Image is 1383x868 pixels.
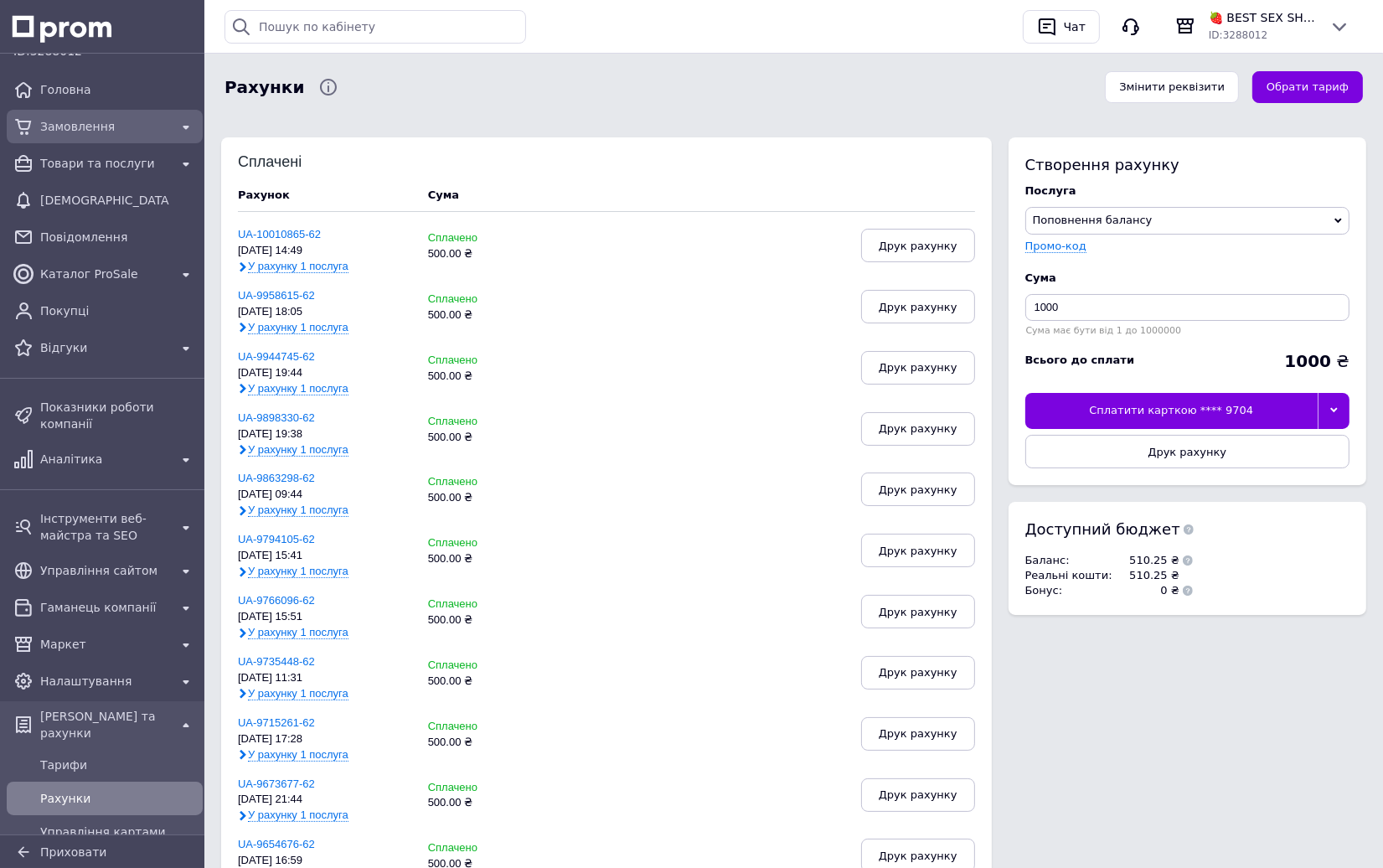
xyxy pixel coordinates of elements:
[1025,583,1117,598] td: Бонус :
[861,656,975,690] button: Друк рахунку
[40,399,196,432] span: Показники роботи компанії
[248,260,348,273] span: У рахунку 1 послуга
[248,321,348,334] span: У рахунку 1 послуга
[879,422,957,435] span: Друк рахунку
[40,266,169,282] span: Каталог ProSale
[1025,353,1135,368] div: Всього до сплати
[40,636,169,653] span: Маркет
[238,733,411,746] div: [DATE] 17:28
[428,598,546,611] div: Сплачено
[1060,14,1089,39] div: Чат
[1025,183,1349,199] div: Послуга
[861,534,975,567] button: Друк рахунку
[238,611,411,623] div: [DATE] 15:51
[40,118,169,135] span: Замовлення
[40,81,196,98] span: Головна
[40,673,169,690] span: Налаштування
[428,416,546,428] div: Сплачено
[1023,10,1100,44] button: Чат
[1025,294,1349,321] input: Введіть суму
[428,354,546,367] div: Сплачено
[428,188,459,203] div: Cума
[879,483,957,496] span: Друк рахунку
[879,666,957,679] span: Друк рахунку
[861,290,975,323] button: Друк рахунку
[238,228,321,240] a: UA-10010865-62
[40,192,169,209] span: [DEMOGRAPHIC_DATA]
[238,245,411,257] div: [DATE] 14:49
[238,306,411,318] div: [DATE] 18:05
[428,736,546,749] div: 500.00 ₴
[40,845,106,859] span: Приховати
[40,155,169,172] span: Товари та послуги
[1209,29,1267,41] span: ID: 3288012
[1025,568,1117,583] td: Реальні кошти :
[40,824,196,840] span: Управління картами
[40,790,196,807] span: Рахунки
[861,473,975,506] button: Друк рахунку
[238,793,411,806] div: [DATE] 21:44
[248,809,348,822] span: У рахунку 1 послуга
[879,361,957,374] span: Друк рахунку
[428,431,546,444] div: 500.00 ₴
[428,309,546,322] div: 500.00 ₴
[428,248,546,261] div: 500.00 ₴
[238,594,315,607] a: UA-9766096-62
[238,188,411,203] div: Рахунок
[1025,393,1318,428] div: Сплатити карткою **** 9704
[238,672,411,685] div: [DATE] 11:31
[879,301,957,313] span: Друк рахунку
[238,778,315,790] a: UA-9673677-62
[1025,271,1349,286] div: Cума
[248,748,348,762] span: У рахунку 1 послуга
[879,788,957,801] span: Друк рахунку
[428,537,546,550] div: Сплачено
[428,659,546,672] div: Сплачено
[238,550,411,562] div: [DATE] 15:41
[238,488,411,501] div: [DATE] 09:44
[1025,154,1349,175] div: Створення рахунку
[861,717,975,751] button: Друк рахунку
[248,443,348,457] span: У рахунку 1 послуга
[238,855,411,867] div: [DATE] 16:59
[428,232,546,245] div: Сплачено
[428,782,546,794] div: Сплачено
[428,293,546,306] div: Сплачено
[224,10,526,44] input: Пошук по кабінету
[1284,353,1349,369] div: ₴
[40,599,169,616] span: Гаманець компанії
[879,727,957,740] span: Друк рахунку
[238,428,411,441] div: [DATE] 19:38
[40,708,169,741] span: [PERSON_NAME] та рахунки
[428,614,546,627] div: 500.00 ₴
[248,687,348,700] span: У рахунку 1 послуга
[428,370,546,383] div: 500.00 ₴
[238,838,315,850] a: UA-9654676-62
[861,229,975,262] button: Друк рахунку
[238,472,315,484] a: UA-9863298-62
[238,411,315,424] a: UA-9898330-62
[224,75,305,100] span: Рахунки
[861,351,975,385] button: Друк рахунку
[238,154,348,171] div: Сплачені
[40,562,169,579] span: Управління сайтом
[861,412,975,446] button: Друк рахунку
[40,229,196,245] span: Повідомлення
[428,675,546,688] div: 500.00 ₴
[861,595,975,628] button: Друк рахунку
[879,850,957,862] span: Друк рахунку
[428,553,546,566] div: 500.00 ₴
[248,626,348,639] span: У рахунку 1 послуга
[40,451,169,468] span: Аналітика
[1025,435,1349,468] button: Друк рахунку
[1284,351,1331,371] b: 1000
[248,382,348,395] span: У рахунку 1 послуга
[238,289,315,302] a: UA-9958615-62
[1025,325,1349,336] div: Сума має бути від 1 до 1000000
[238,533,315,545] a: UA-9794105-62
[1117,553,1179,568] td: 510.25 ₴
[248,504,348,517] span: У рахунку 1 послуга
[40,302,196,319] span: Покупці
[1209,9,1316,26] span: 🍓 BEST SEX SHOP 💋
[1105,71,1239,104] a: Змінити реквізити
